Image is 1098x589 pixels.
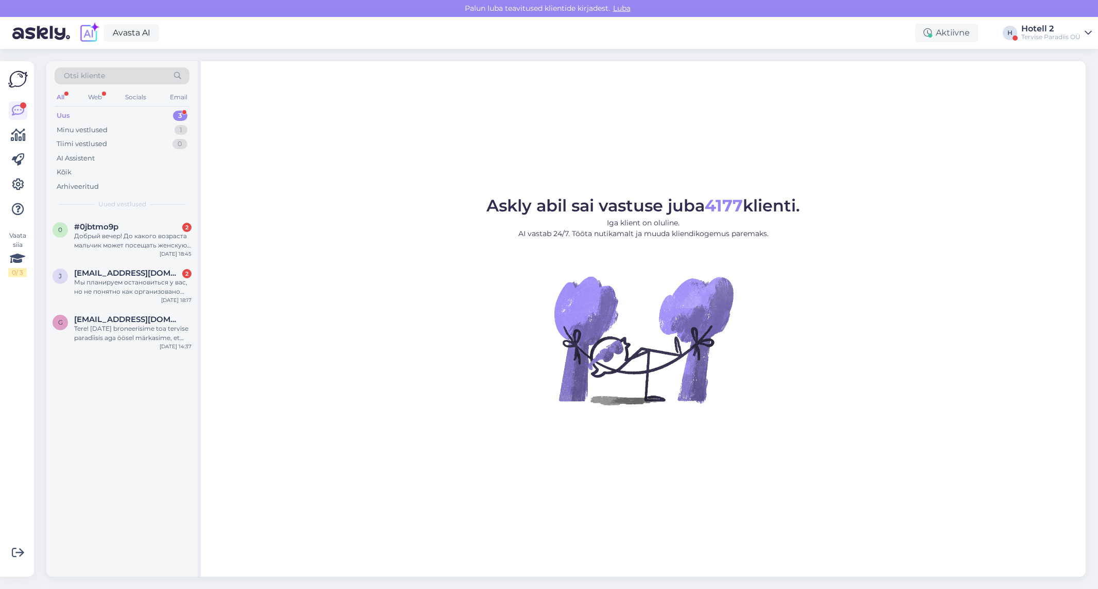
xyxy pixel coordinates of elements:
[104,24,159,42] a: Avasta AI
[57,139,107,149] div: Tiimi vestlused
[74,315,181,324] span: gregorroop@gmail.com
[915,24,978,42] div: Aktiivne
[551,247,736,433] img: No Chat active
[57,125,108,135] div: Minu vestlused
[1003,26,1017,40] div: H
[74,269,181,278] span: ju.soldatkina@gmail.com
[486,195,800,216] span: Askly abil sai vastuse juba klienti.
[58,226,62,234] span: 0
[175,125,187,135] div: 1
[1021,33,1080,41] div: Tervise Paradiis OÜ
[705,195,743,216] b: 4177
[160,250,191,258] div: [DATE] 18:45
[123,91,148,104] div: Socials
[610,4,634,13] span: Luba
[57,153,95,164] div: AI Assistent
[182,223,191,232] div: 2
[74,278,191,296] div: Мы планируем остановиться у вас, но не понятно как организовано утро. Во сколько для нас открывае...
[486,218,800,239] p: Iga klient on oluline. AI vastab 24/7. Tööta nutikamalt ja muuda kliendikogemus paremaks.
[64,70,105,81] span: Otsi kliente
[86,91,104,104] div: Web
[58,318,63,326] span: g
[57,111,70,121] div: Uus
[172,139,187,149] div: 0
[8,69,28,89] img: Askly Logo
[74,231,191,250] div: Добрый вечер! До какого возраста мальчик может посещать женскую раздевалку? Если пришли мама с сы...
[8,231,27,277] div: Vaata siia
[98,200,146,209] span: Uued vestlused
[161,296,191,304] div: [DATE] 18:17
[59,272,62,280] span: j
[182,269,191,278] div: 2
[1021,25,1092,41] a: Hotell 2Tervise Paradiis OÜ
[78,22,100,44] img: explore-ai
[74,222,118,231] span: #0jbtmo9p
[55,91,66,104] div: All
[173,111,187,121] div: 3
[74,324,191,343] div: Tere! [DATE] broneerisime toa tervise paradiisis aga öösel märkasime, et meie broneeritd lai kahe...
[8,268,27,277] div: 0 / 3
[160,343,191,350] div: [DATE] 14:37
[168,91,189,104] div: Email
[57,167,72,177] div: Kõik
[57,182,99,192] div: Arhiveeritud
[1021,25,1080,33] div: Hotell 2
